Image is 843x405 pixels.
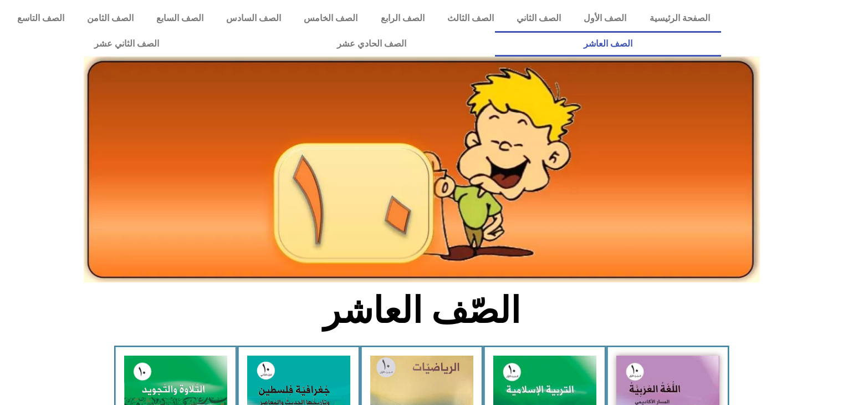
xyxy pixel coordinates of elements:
[293,6,369,31] a: الصف الخامس
[505,6,572,31] a: الصف الثاني
[436,6,505,31] a: الصف الثالث
[573,6,638,31] a: الصف الأول
[248,31,494,57] a: الصف الحادي عشر
[369,6,436,31] a: الصف الرابع
[238,289,605,332] h2: الصّف العاشر
[145,6,214,31] a: الصف السابع
[495,31,721,57] a: الصف العاشر
[75,6,145,31] a: الصف الثامن
[215,6,293,31] a: الصف السادس
[6,6,75,31] a: الصف التاسع
[6,31,248,57] a: الصف الثاني عشر
[638,6,721,31] a: الصفحة الرئيسية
